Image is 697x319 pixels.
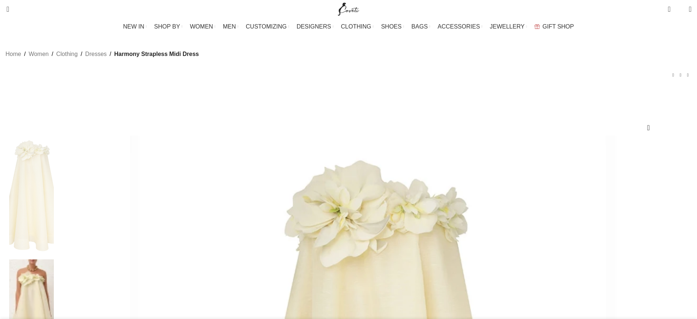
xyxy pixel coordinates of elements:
[438,23,480,30] span: ACCESSORIES
[123,19,147,34] a: NEW IN
[670,71,677,79] a: Previous product
[114,49,199,59] span: Harmony Strapless Midi Dress
[297,19,334,34] a: DESIGNERS
[154,19,183,34] a: SHOP BY
[438,19,483,34] a: ACCESSORIES
[411,19,430,34] a: BAGS
[684,71,692,79] a: Next product
[190,19,216,34] a: WOMEN
[29,49,49,59] a: Women
[2,19,695,34] div: Main navigation
[123,23,144,30] span: NEW IN
[246,19,289,34] a: CUSTOMIZING
[341,23,371,30] span: CLOTHING
[341,19,374,34] a: CLOTHING
[381,19,404,34] a: SHOES
[668,4,674,9] span: 0
[542,23,574,30] span: GIFT SHOP
[490,19,527,34] a: JEWELLERY
[411,23,427,30] span: BAGS
[56,49,78,59] a: Clothing
[154,23,180,30] span: SHOP BY
[664,2,674,16] a: 0
[678,7,683,13] span: 0
[246,23,287,30] span: CUSTOMIZING
[223,19,238,34] a: MEN
[534,19,574,34] a: GIFT SHOP
[534,24,540,29] img: GiftBag
[5,49,199,59] nav: Breadcrumb
[223,23,236,30] span: MEN
[2,2,9,16] a: Search
[85,49,107,59] a: Dresses
[190,23,213,30] span: WOMEN
[676,2,683,16] div: My Wishlist
[5,49,21,59] a: Home
[381,23,401,30] span: SHOES
[336,5,361,12] a: Site logo
[297,23,331,30] span: DESIGNERS
[9,136,54,256] img: Zimmermann dress
[490,23,524,30] span: JEWELLERY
